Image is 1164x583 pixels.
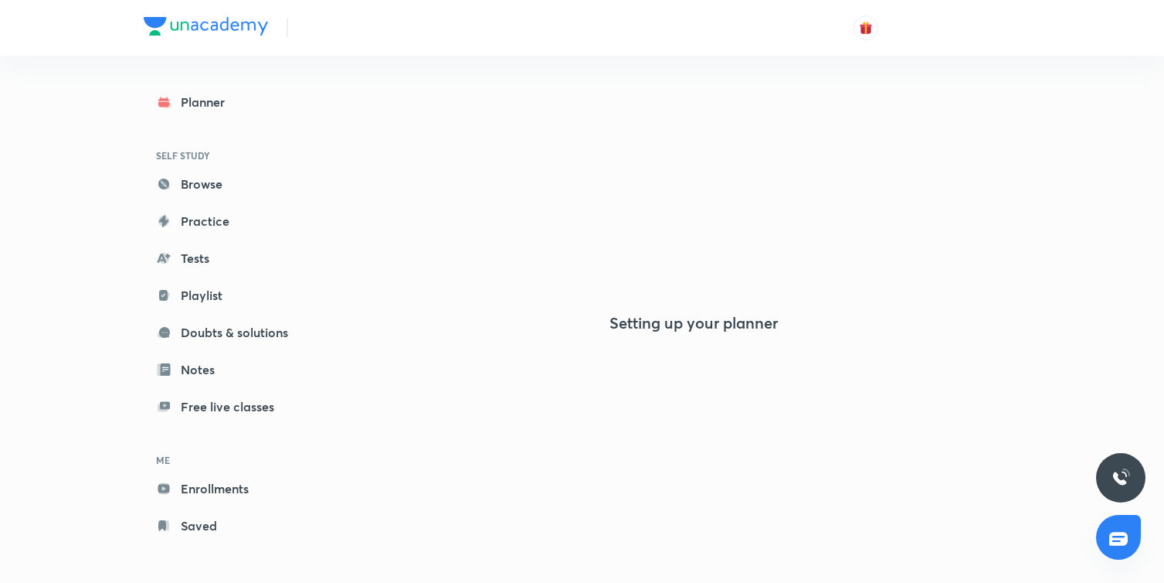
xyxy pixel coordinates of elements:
[144,317,323,348] a: Doubts & solutions
[144,473,323,504] a: Enrollments
[144,447,323,473] h6: ME
[144,206,323,237] a: Practice
[144,391,323,422] a: Free live classes
[144,169,323,199] a: Browse
[144,243,323,274] a: Tests
[1111,469,1130,487] img: ttu
[609,314,778,332] h4: Setting up your planner
[144,280,323,311] a: Playlist
[144,17,268,39] a: Company Logo
[853,15,878,40] button: avatar
[144,87,323,118] a: Planner
[144,17,268,36] img: Company Logo
[859,21,873,35] img: avatar
[144,354,323,385] a: Notes
[144,510,323,541] a: Saved
[144,142,323,169] h6: SELF STUDY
